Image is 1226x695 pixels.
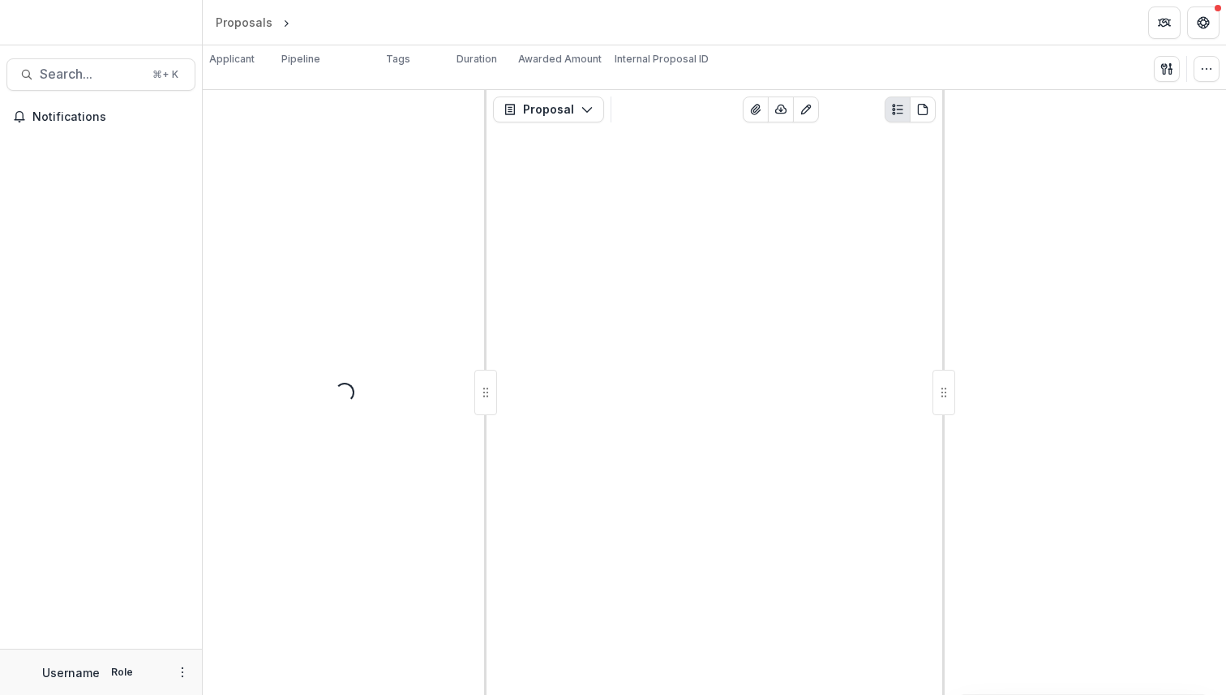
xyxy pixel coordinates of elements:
p: Pipeline [281,52,320,66]
button: Search... [6,58,195,91]
p: Tags [386,52,410,66]
p: Awarded Amount [518,52,602,66]
button: PDF view [910,97,936,122]
p: Internal Proposal ID [615,52,709,66]
nav: breadcrumb [209,11,362,34]
button: Plaintext view [885,97,911,122]
span: Notifications [32,110,189,124]
p: Duration [457,52,497,66]
button: Get Help [1187,6,1220,39]
span: Search... [40,66,143,82]
div: Proposals [216,14,272,31]
p: Role [106,665,138,680]
button: View Attached Files [743,97,769,122]
button: More [173,663,192,682]
button: Partners [1148,6,1181,39]
p: Applicant [209,52,255,66]
button: Edit as form [793,97,819,122]
a: Proposals [209,11,279,34]
button: Notifications [6,104,195,130]
button: Proposal [493,97,604,122]
p: Username [42,664,100,681]
div: ⌘ + K [149,66,182,84]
